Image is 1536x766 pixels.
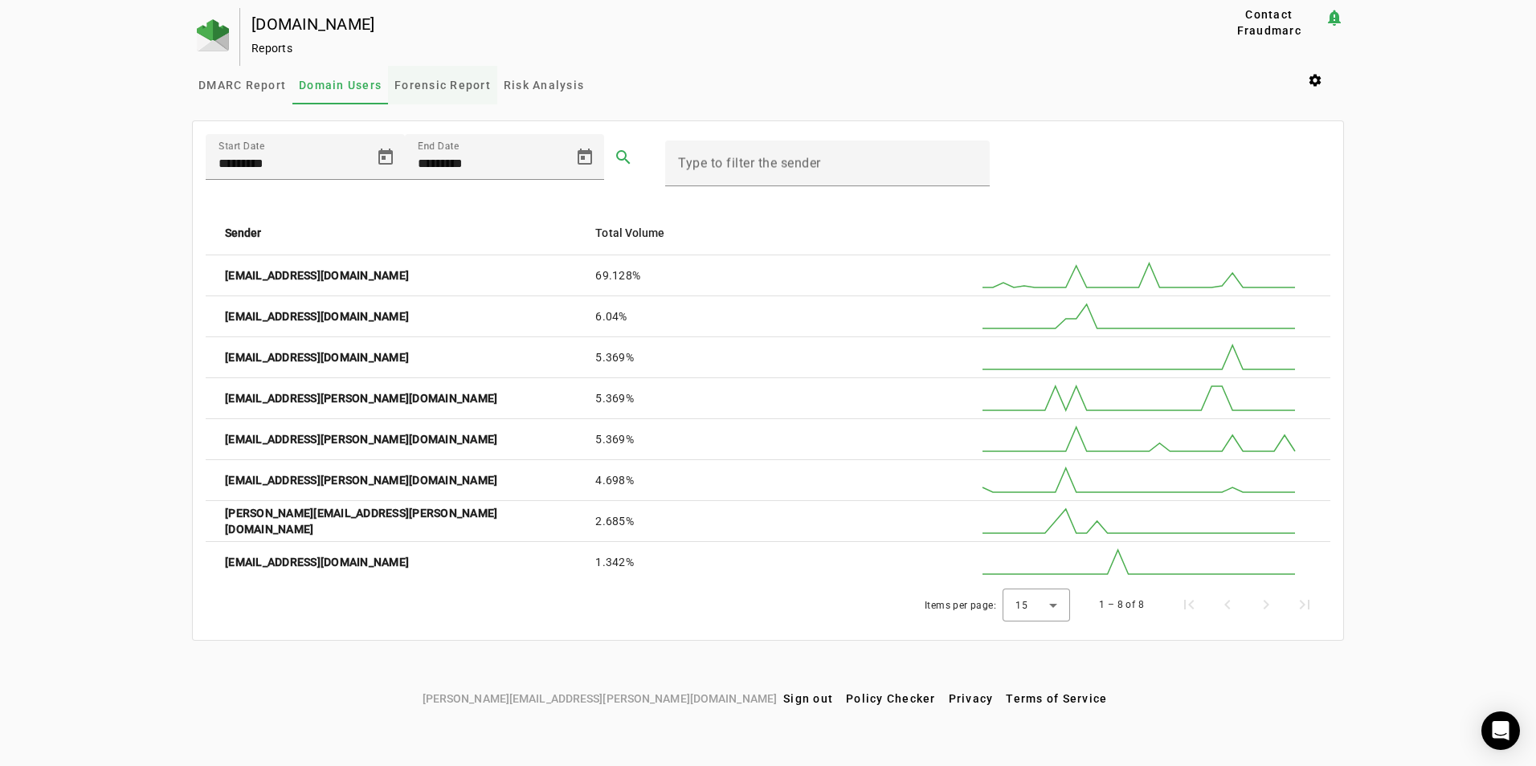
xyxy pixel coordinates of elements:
[925,597,996,613] div: Items per page:
[225,267,409,283] strong: [EMAIL_ADDRESS][DOMAIN_NAME]
[388,66,497,104] a: Forensic Report
[225,349,409,365] strong: [EMAIL_ADDRESS][DOMAIN_NAME]
[197,19,229,51] img: Fraudmarc Logo
[225,390,497,406] strong: [EMAIL_ADDRESS][PERSON_NAME][DOMAIN_NAME]
[225,554,409,570] strong: [EMAIL_ADDRESS][DOMAIN_NAME]
[1214,8,1325,37] button: Contact Fraudmarc
[251,40,1162,56] div: Reports
[225,224,262,242] strong: Sender
[394,79,491,91] span: Forensic Report
[777,684,839,713] button: Sign out
[582,296,953,337] mat-cell: 6.04%
[582,210,953,255] mat-header-cell: Total Volume
[942,684,1000,713] button: Privacy
[1481,711,1520,750] div: Open Intercom Messenger
[423,690,777,707] span: [PERSON_NAME][EMAIL_ADDRESS][PERSON_NAME][DOMAIN_NAME]
[225,505,570,537] strong: [PERSON_NAME][EMAIL_ADDRESS][PERSON_NAME][DOMAIN_NAME]
[299,79,382,91] span: Domain Users
[497,66,590,104] a: Risk Analysis
[1220,6,1318,39] span: Contact Fraudmarc
[225,431,497,447] strong: [EMAIL_ADDRESS][PERSON_NAME][DOMAIN_NAME]
[582,378,953,419] mat-cell: 5.369%
[783,692,833,705] span: Sign out
[582,542,953,582] mat-cell: 1.342%
[192,66,292,104] a: DMARC Report
[582,460,953,501] mat-cell: 4.698%
[582,337,953,378] mat-cell: 5.369%
[225,472,497,488] strong: [EMAIL_ADDRESS][PERSON_NAME][DOMAIN_NAME]
[839,684,942,713] button: Policy Checker
[999,684,1113,713] button: Terms of Service
[566,138,604,177] button: Open calendar
[1325,8,1344,27] mat-icon: notification_important
[582,419,953,460] mat-cell: 5.369%
[678,156,821,171] mat-label: Type to filter the sender
[1006,692,1107,705] span: Terms of Service
[949,692,994,705] span: Privacy
[1015,600,1027,611] span: 15
[582,255,953,296] mat-cell: 69.128%
[219,141,264,152] mat-label: Start Date
[1099,597,1144,613] div: 1 – 8 of 8
[504,79,584,91] span: Risk Analysis
[846,692,936,705] span: Policy Checker
[582,501,953,542] mat-cell: 2.685%
[198,79,286,91] span: DMARC Report
[251,16,1162,32] div: [DOMAIN_NAME]
[225,308,409,324] strong: [EMAIL_ADDRESS][DOMAIN_NAME]
[366,138,405,177] button: Open calendar
[292,66,388,104] a: Domain Users
[418,141,459,152] mat-label: End Date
